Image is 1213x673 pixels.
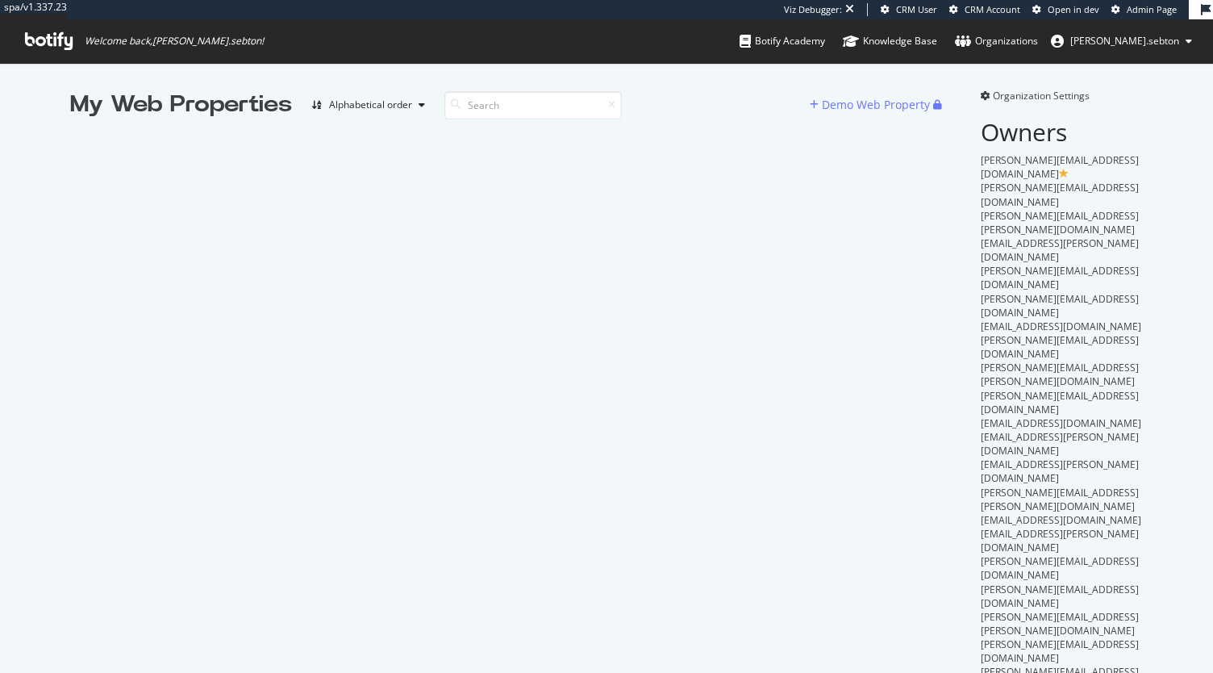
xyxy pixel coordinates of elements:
[810,92,933,118] button: Demo Web Property
[981,333,1139,361] span: [PERSON_NAME][EMAIL_ADDRESS][DOMAIN_NAME]
[881,3,937,16] a: CRM User
[981,119,1143,145] h2: Owners
[993,89,1090,102] span: Organization Settings
[740,19,825,63] a: Botify Academy
[1038,28,1205,54] button: [PERSON_NAME].sebton
[305,92,431,118] button: Alphabetical order
[1070,34,1179,48] span: anne.sebton
[955,19,1038,63] a: Organizations
[740,33,825,49] div: Botify Academy
[981,361,1139,388] span: [PERSON_NAME][EMAIL_ADDRESS][PERSON_NAME][DOMAIN_NAME]
[981,389,1139,416] span: [PERSON_NAME][EMAIL_ADDRESS][DOMAIN_NAME]
[85,35,264,48] span: Welcome back, [PERSON_NAME].sebton !
[981,416,1141,430] span: [EMAIL_ADDRESS][DOMAIN_NAME]
[981,610,1139,637] span: [PERSON_NAME][EMAIL_ADDRESS][PERSON_NAME][DOMAIN_NAME]
[784,3,842,16] div: Viz Debugger:
[843,19,937,63] a: Knowledge Base
[1032,3,1099,16] a: Open in dev
[981,430,1139,458] span: [EMAIL_ADDRESS][PERSON_NAME][DOMAIN_NAME]
[981,153,1139,181] span: [PERSON_NAME][EMAIL_ADDRESS][DOMAIN_NAME]
[981,513,1141,527] span: [EMAIL_ADDRESS][DOMAIN_NAME]
[965,3,1020,15] span: CRM Account
[981,292,1139,320] span: [PERSON_NAME][EMAIL_ADDRESS][DOMAIN_NAME]
[981,637,1139,665] span: [PERSON_NAME][EMAIL_ADDRESS][DOMAIN_NAME]
[1111,3,1177,16] a: Admin Page
[981,583,1139,610] span: [PERSON_NAME][EMAIL_ADDRESS][DOMAIN_NAME]
[949,3,1020,16] a: CRM Account
[981,486,1139,513] span: [PERSON_NAME][EMAIL_ADDRESS][PERSON_NAME][DOMAIN_NAME]
[896,3,937,15] span: CRM User
[981,554,1139,582] span: [PERSON_NAME][EMAIL_ADDRESS][DOMAIN_NAME]
[981,264,1139,291] span: [PERSON_NAME][EMAIL_ADDRESS][DOMAIN_NAME]
[981,527,1139,554] span: [EMAIL_ADDRESS][PERSON_NAME][DOMAIN_NAME]
[822,97,930,113] div: Demo Web Property
[981,236,1139,264] span: [EMAIL_ADDRESS][PERSON_NAME][DOMAIN_NAME]
[981,181,1139,208] span: [PERSON_NAME][EMAIL_ADDRESS][DOMAIN_NAME]
[329,100,412,110] div: Alphabetical order
[981,320,1141,333] span: [EMAIL_ADDRESS][DOMAIN_NAME]
[444,91,622,119] input: Search
[981,209,1139,236] span: [PERSON_NAME][EMAIL_ADDRESS][PERSON_NAME][DOMAIN_NAME]
[843,33,937,49] div: Knowledge Base
[1048,3,1099,15] span: Open in dev
[810,98,933,111] a: Demo Web Property
[70,89,292,121] div: My Web Properties
[1127,3,1177,15] span: Admin Page
[955,33,1038,49] div: Organizations
[981,458,1139,485] span: [EMAIL_ADDRESS][PERSON_NAME][DOMAIN_NAME]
